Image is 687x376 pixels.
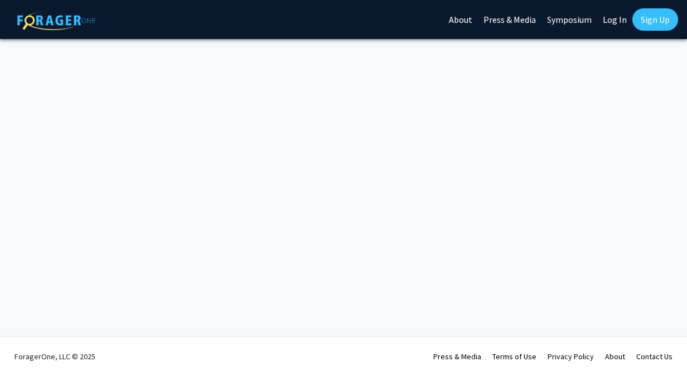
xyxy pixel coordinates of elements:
a: Terms of Use [492,351,536,361]
a: Contact Us [636,351,673,361]
div: ForagerOne, LLC © 2025 [14,337,95,376]
a: About [605,351,625,361]
a: Privacy Policy [548,351,594,361]
img: ForagerOne Logo [17,11,95,30]
a: Sign Up [632,8,678,31]
a: Press & Media [433,351,481,361]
